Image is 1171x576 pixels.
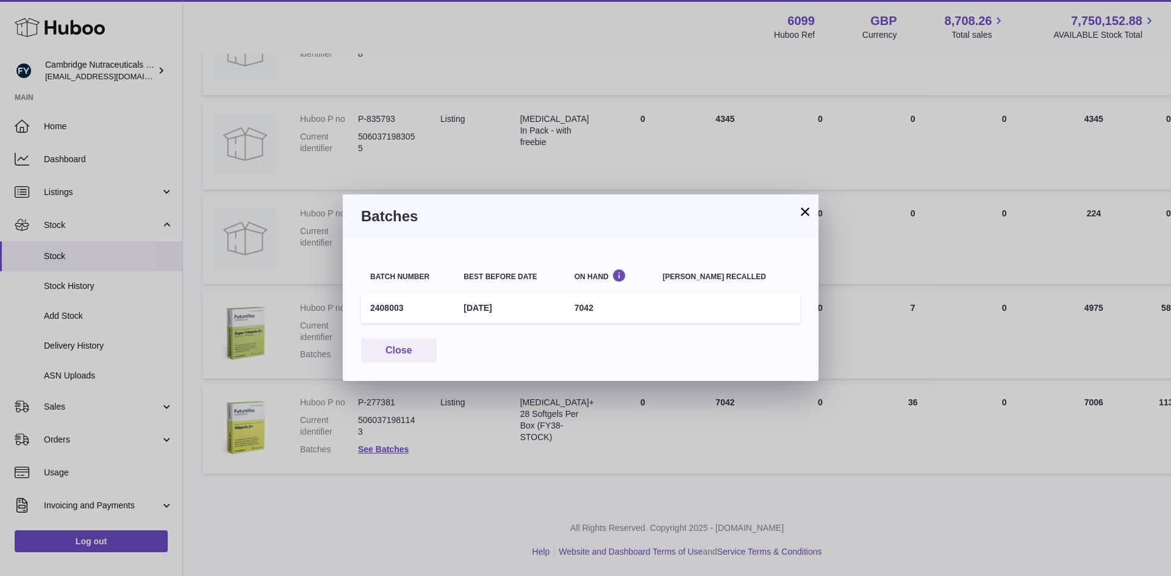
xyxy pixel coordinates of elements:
h3: Batches [361,207,800,226]
td: 7042 [565,293,654,323]
div: Best before date [464,273,556,281]
td: 2408003 [361,293,454,323]
td: [DATE] [454,293,565,323]
div: [PERSON_NAME] recalled [663,273,791,281]
button: Close [361,338,437,363]
div: Batch number [370,273,445,281]
button: × [798,204,812,219]
div: On Hand [575,269,645,280]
